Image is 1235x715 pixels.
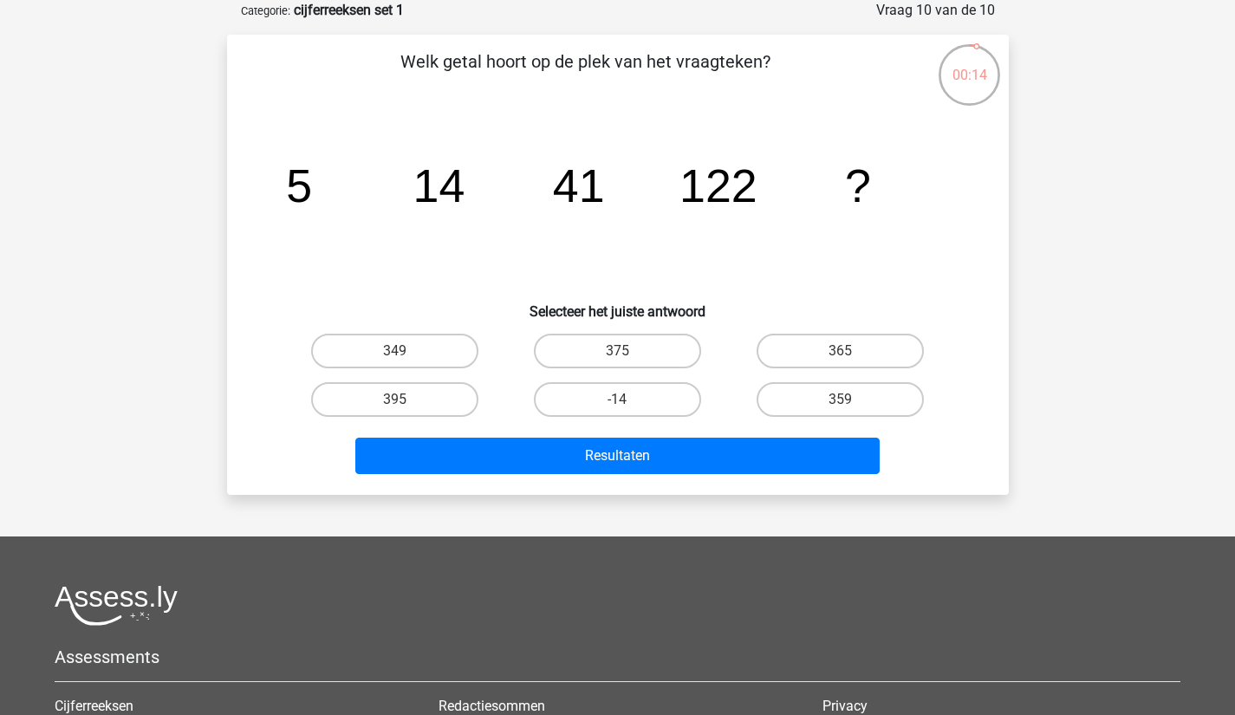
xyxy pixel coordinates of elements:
label: 375 [534,334,701,368]
tspan: 5 [286,159,312,211]
small: Categorie: [241,4,290,17]
label: -14 [534,382,701,417]
tspan: ? [845,159,871,211]
label: 359 [757,382,924,417]
label: 365 [757,334,924,368]
button: Resultaten [355,438,880,474]
tspan: 41 [552,159,604,211]
h5: Assessments [55,647,1180,667]
h6: Selecteer het juiste antwoord [255,289,981,320]
label: 349 [311,334,478,368]
tspan: 14 [413,159,465,211]
img: Assessly logo [55,585,178,626]
strong: cijferreeksen set 1 [294,2,404,18]
a: Cijferreeksen [55,698,133,714]
a: Redactiesommen [439,698,545,714]
div: 00:14 [937,42,1002,86]
label: 395 [311,382,478,417]
tspan: 122 [679,159,757,211]
p: Welk getal hoort op de plek van het vraagteken? [255,49,916,101]
a: Privacy [822,698,868,714]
